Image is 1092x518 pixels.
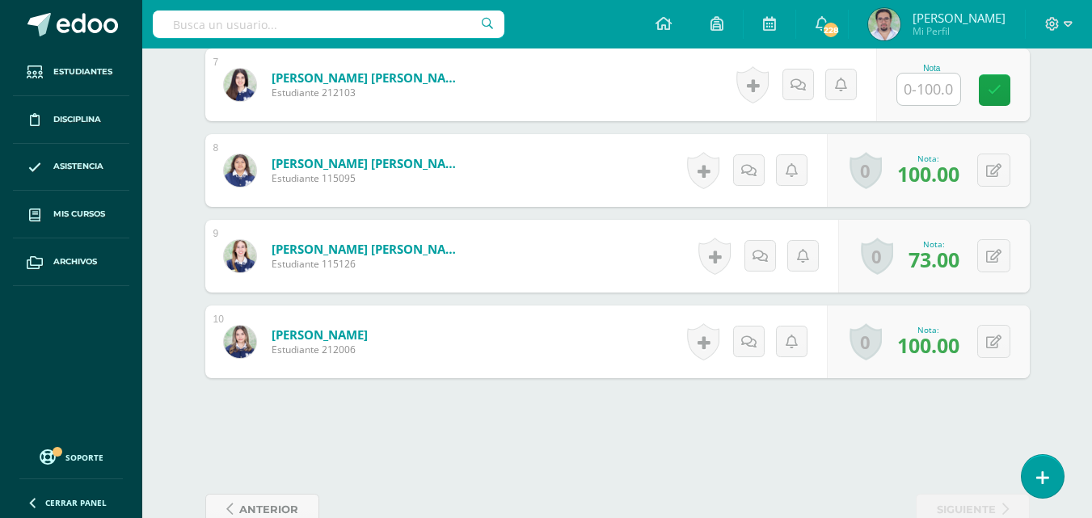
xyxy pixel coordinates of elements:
a: 0 [861,238,893,275]
a: Soporte [19,445,123,467]
span: 228 [822,21,840,39]
a: 0 [850,323,882,360]
img: aab902e5babe3202998e43e4b5b63e97.png [224,240,256,272]
span: Estudiantes [53,65,112,78]
span: Estudiante 212103 [272,86,466,99]
input: 0-100.0 [897,74,960,105]
a: Mis cursos [13,191,129,238]
div: Nota: [909,238,959,250]
a: Disciplina [13,96,129,144]
span: Disciplina [53,113,101,126]
a: [PERSON_NAME] [PERSON_NAME] [272,241,466,257]
img: f06f2e3b1dffdd22395e1c7388ef173e.png [868,8,900,40]
div: Nota [896,64,968,73]
a: [PERSON_NAME] [PERSON_NAME] [272,69,466,86]
div: Nota: [897,324,959,335]
a: [PERSON_NAME] [PERSON_NAME] [272,155,466,171]
span: Archivos [53,255,97,268]
span: Cerrar panel [45,497,107,508]
span: Estudiante 115095 [272,171,466,185]
span: Mis cursos [53,208,105,221]
img: 2f99dc17d72fcb1b26a37207047057a4.png [224,154,256,187]
a: [PERSON_NAME] [272,326,368,343]
img: 349ae67151ce5514e8531fbb26565f26.png [224,326,256,358]
a: Asistencia [13,144,129,192]
span: Estudiante 212006 [272,343,368,356]
a: Archivos [13,238,129,286]
span: 73.00 [909,246,959,273]
span: Estudiante 115126 [272,257,466,271]
span: Mi Perfil [913,24,1006,38]
span: Asistencia [53,160,103,173]
div: Nota: [897,153,959,164]
span: Soporte [65,452,103,463]
a: 0 [850,152,882,189]
a: Estudiantes [13,48,129,96]
span: [PERSON_NAME] [913,10,1006,26]
span: 100.00 [897,160,959,187]
span: 100.00 [897,331,959,359]
img: 197702158aa1e0e79191d256e98afd80.png [224,69,256,101]
input: Busca un usuario... [153,11,504,38]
